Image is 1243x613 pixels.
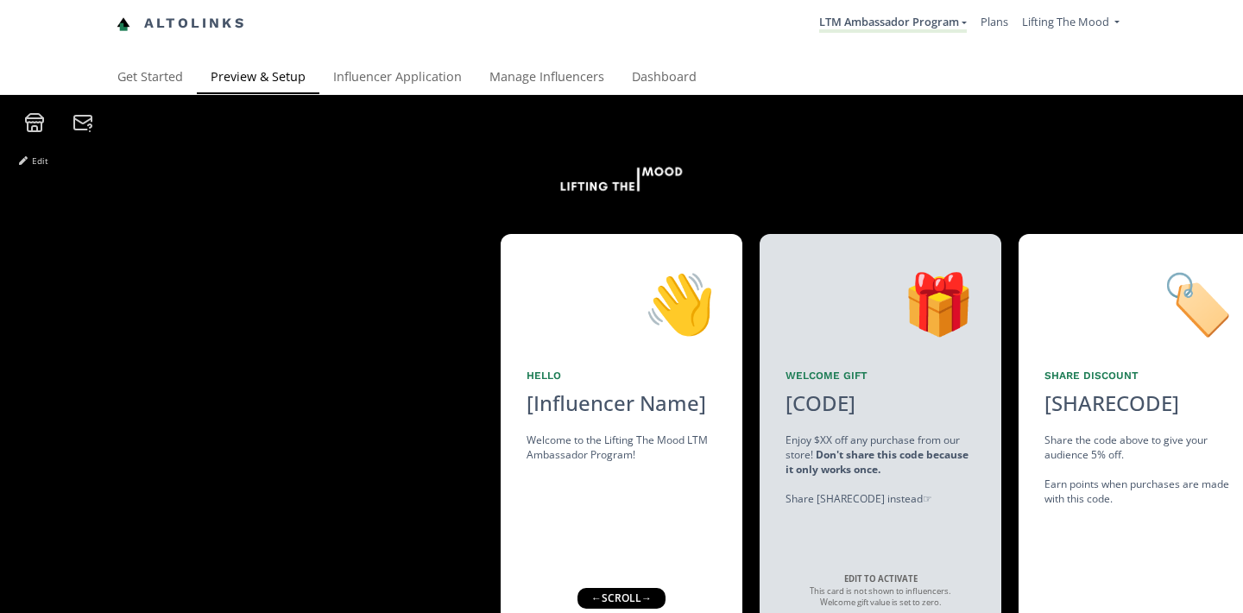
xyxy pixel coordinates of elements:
[197,61,319,96] a: Preview & Setup
[786,260,975,348] div: 🎁
[1044,260,1234,348] div: 🏷️
[844,573,918,585] strong: EDIT TO ACTIVATE
[1044,433,1234,507] div: Share the code above to give your audience 5% off. Earn points when purchases are made with this ...
[775,389,866,418] div: [CODE]
[577,588,666,609] div: ← scroll →
[1044,369,1234,383] div: Share Discount
[527,389,716,418] div: [Influencer Name]
[14,154,54,167] button: Edit
[981,14,1008,29] a: Plans
[819,14,967,33] a: LTM Ambassador Program
[1044,389,1179,418] div: [SHARECODE]
[527,369,716,383] div: Hello
[794,573,967,609] div: This card is not shown to influencers. Welcome gift value is set to zero.
[1022,14,1109,29] span: Lifting The Mood
[104,61,197,96] a: Get Started
[1022,14,1120,34] a: Lifting The Mood
[786,369,975,383] div: Welcome Gift
[786,447,969,477] strong: Don't share this code because it only works once.
[618,61,710,96] a: Dashboard
[527,433,716,462] div: Welcome to the Lifting The Mood LTM Ambassador Program!
[319,61,476,96] a: Influencer Application
[786,433,975,507] div: Enjoy $XX off any purchase from our store! Share [SHARECODE] instead ☞
[540,147,702,212] img: gctSBUdn7WaZ
[527,260,716,348] div: 👋
[476,61,618,96] a: Manage Influencers
[117,9,246,38] a: Altolinks
[117,17,130,31] img: favicon-32x32.png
